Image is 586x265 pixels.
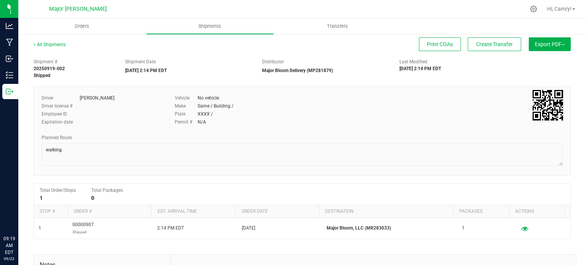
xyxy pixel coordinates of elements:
[3,235,15,256] p: 09:19 AM EDT
[42,103,80,109] label: Driver license #
[317,23,358,30] span: Transfers
[6,22,13,30] inline-svg: Analytics
[8,204,31,227] iframe: Resource center
[529,37,571,51] button: Export PDF
[6,71,13,79] inline-svg: Inventory
[262,68,333,73] strong: Major Bloom Delivery (MP281879)
[188,23,232,30] span: Shipments
[42,111,80,117] label: Employee ID
[146,18,274,34] a: Shipments
[80,95,114,101] div: [PERSON_NAME]
[327,225,453,232] p: Major Bloom, LLC (MR283033)
[235,205,319,218] th: Order date
[476,41,513,47] span: Create Transfer
[198,95,219,101] div: No vehicle
[453,205,509,218] th: Packages
[533,90,563,120] qrcode: 20250919-002
[40,195,43,201] strong: 1
[319,205,453,218] th: Destination
[72,221,94,236] span: 00000907
[533,90,563,120] img: Scan me!
[64,23,100,30] span: Orders
[42,135,72,140] span: Planned Route
[175,103,198,109] label: Make
[427,41,453,47] span: Print COAs
[34,42,66,47] a: All Shipments
[39,225,41,232] span: 1
[6,39,13,46] inline-svg: Manufacturing
[125,68,167,73] strong: [DATE] 2:14 PM EDT
[125,58,156,65] label: Shipment Date
[274,18,402,34] a: Transfers
[175,95,198,101] label: Vehicle
[40,188,76,193] span: Total Order/Stops
[3,256,15,262] p: 09/22
[547,6,572,12] span: Hi, Camry!
[419,37,461,51] button: Print COAs
[175,119,198,125] label: Permit #
[509,205,565,218] th: Actions
[157,225,184,232] span: 2:14 PM EDT
[34,58,114,65] span: Shipment #
[242,225,255,232] span: [DATE]
[49,6,107,12] span: Major [PERSON_NAME]
[34,66,65,71] strong: 20250919-002
[462,225,465,232] span: 1
[198,103,233,109] div: Same / Building /
[72,228,94,236] p: Shipped
[34,205,68,218] th: Stop #
[91,195,94,201] strong: 0
[468,37,521,51] button: Create Transfer
[68,205,151,218] th: Order #
[6,55,13,63] inline-svg: Inbound
[34,73,50,78] strong: Shipped
[198,119,206,125] div: N/A
[198,111,213,117] div: XXXX /
[399,58,427,65] label: Last Modified
[175,111,198,117] label: Plate
[91,188,123,193] span: Total Packages
[529,5,538,13] div: Manage settings
[6,88,13,95] inline-svg: Outbound
[262,58,284,65] label: Distributor
[151,205,235,218] th: Est. arrival time
[535,41,565,47] span: Export PDF
[18,18,146,34] a: Orders
[42,95,80,101] label: Driver
[42,119,80,125] label: Expiration date
[399,66,441,71] strong: [DATE] 2:14 PM EDT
